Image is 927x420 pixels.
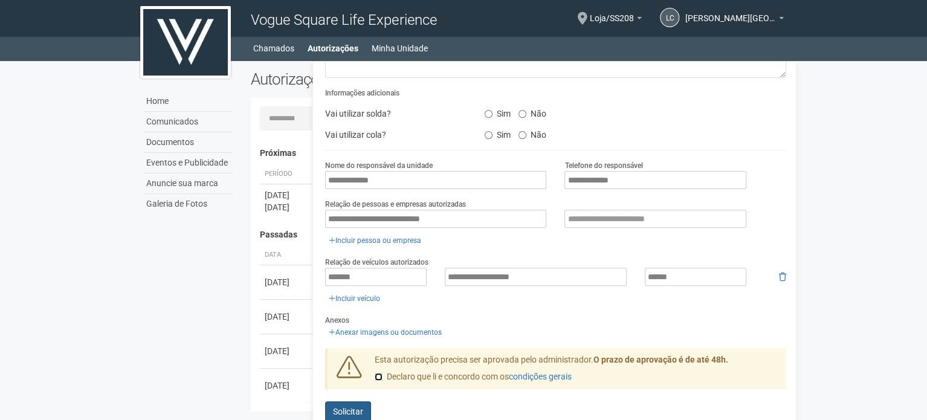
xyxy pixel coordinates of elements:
th: Período [260,164,314,184]
a: Home [143,91,233,112]
strong: O prazo de aprovação é de até 48h. [593,355,728,364]
a: [PERSON_NAME][GEOGRAPHIC_DATA] [685,15,784,25]
label: Telefone do responsável [564,160,642,171]
label: Sim [485,105,511,119]
label: Não [518,126,546,140]
a: Chamados [253,40,294,57]
h4: Passadas [260,230,778,239]
div: [DATE] [265,380,309,392]
a: LC [660,8,679,27]
label: Nome do responsável da unidade [325,160,433,171]
input: Sim [485,131,493,139]
h2: Autorizações [251,70,509,88]
th: Data [260,245,314,265]
div: [DATE] [265,276,309,288]
a: Autorizações [308,40,358,57]
label: Anexos [325,315,349,326]
div: Vai utilizar solda? [316,105,476,123]
span: Loja/SS208 [590,2,634,23]
a: Comunicados [143,112,233,132]
label: Não [518,105,546,119]
a: Eventos e Publicidade [143,153,233,173]
label: Declaro que li e concordo com os [375,371,572,383]
a: Documentos [143,132,233,153]
div: Vai utilizar cola? [316,126,476,144]
i: Remover [779,273,786,281]
label: Relação de veículos autorizados [325,257,428,268]
div: Esta autorização precisa ser aprovada pelo administrador. [366,354,786,389]
span: Leonardo Calandrini Lima [685,2,776,23]
div: [DATE] [265,345,309,357]
img: logo.jpg [140,6,231,79]
span: Solicitar [333,407,363,416]
label: Relação de pessoas e empresas autorizadas [325,199,466,210]
a: Galeria de Fotos [143,194,233,214]
input: Não [518,131,526,139]
input: Sim [485,110,493,118]
a: Anuncie sua marca [143,173,233,194]
a: Incluir pessoa ou empresa [325,234,425,247]
a: Incluir veículo [325,292,384,305]
a: Anexar imagens ou documentos [325,326,445,339]
div: [DATE] [265,189,309,201]
input: Não [518,110,526,118]
span: Vogue Square Life Experience [251,11,436,28]
a: Minha Unidade [372,40,428,57]
div: [DATE] [265,201,309,213]
div: [DATE] [265,311,309,323]
h4: Próximas [260,149,778,158]
label: Sim [485,126,511,140]
a: condições gerais [509,372,572,381]
input: Declaro que li e concordo com oscondições gerais [375,373,383,381]
label: Informações adicionais [325,88,399,99]
a: Loja/SS208 [590,15,642,25]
